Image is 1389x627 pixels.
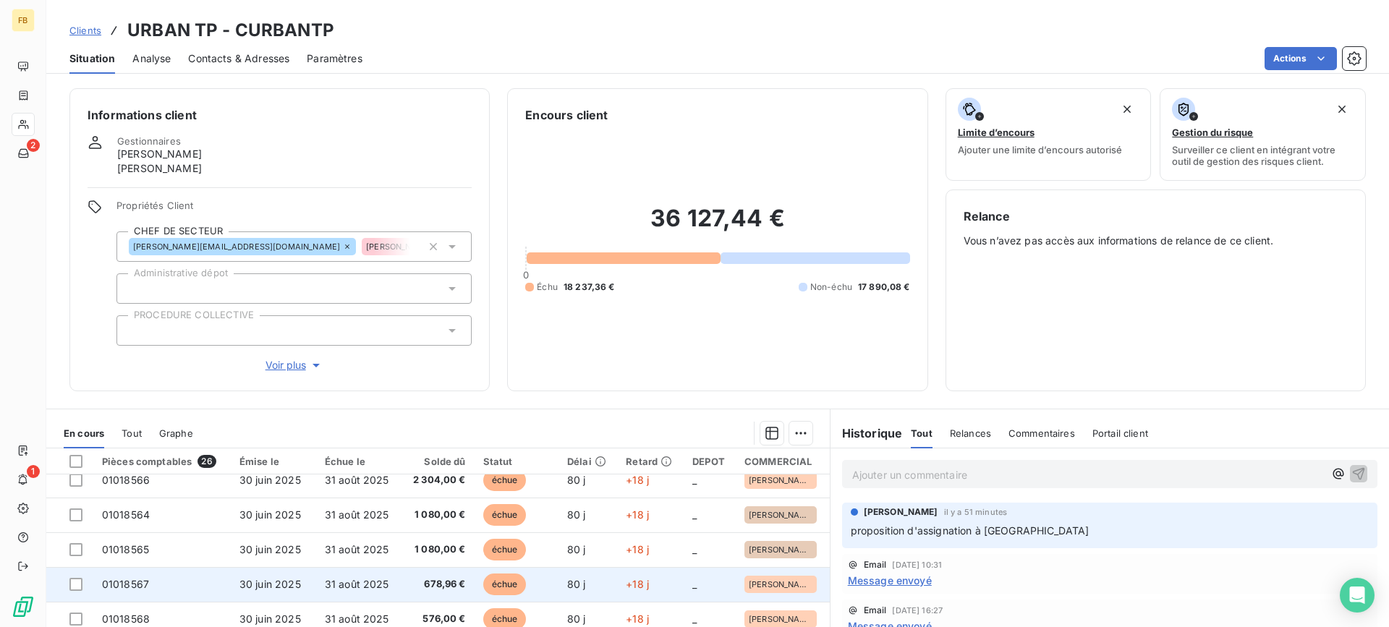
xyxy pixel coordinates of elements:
[626,613,649,625] span: +18 j
[325,578,389,590] span: 31 août 2025
[525,204,909,247] h2: 36 127,44 €
[692,613,697,625] span: _
[159,427,193,439] span: Graphe
[1265,47,1337,70] button: Actions
[102,474,150,486] span: 01018566
[1092,427,1148,439] span: Portail client
[958,144,1122,155] span: Ajouter une limite d’encours autorisé
[626,508,649,521] span: +18 j
[1172,144,1354,167] span: Surveiller ce client en intégrant votre outil de gestion des risques client.
[749,580,812,589] span: [PERSON_NAME]
[567,578,586,590] span: 80 j
[102,455,222,468] div: Pièces comptables
[27,465,40,478] span: 1
[626,474,649,486] span: +18 j
[325,474,389,486] span: 31 août 2025
[117,161,202,176] span: [PERSON_NAME]
[946,88,1152,181] button: Limite d’encoursAjouter une limite d’encours autorisé
[567,613,586,625] span: 80 j
[325,543,389,555] span: 31 août 2025
[851,524,1089,537] span: proposition d'assignation à [GEOGRAPHIC_DATA]
[410,240,422,253] input: Ajouter une valeur
[567,474,586,486] span: 80 j
[27,139,40,152] span: 2
[958,127,1035,138] span: Limite d’encours
[325,508,389,521] span: 31 août 2025
[692,508,697,521] span: _
[69,25,101,36] span: Clients
[567,543,586,555] span: 80 j
[964,208,1348,225] h6: Relance
[410,508,466,522] span: 1 080,00 €
[325,456,393,467] div: Échue le
[744,456,821,467] div: COMMERCIAL
[692,578,697,590] span: _
[831,425,903,442] h6: Historique
[239,613,301,625] span: 30 juin 2025
[122,427,142,439] span: Tout
[483,504,527,526] span: échue
[239,578,301,590] span: 30 juin 2025
[537,281,558,294] span: Échu
[410,612,466,626] span: 576,00 €
[266,358,323,372] span: Voir plus
[1008,427,1075,439] span: Commentaires
[325,613,389,625] span: 31 août 2025
[964,208,1348,373] div: Vous n’avez pas accès aux informations de relance de ce client.
[64,427,104,439] span: En cours
[749,511,812,519] span: [PERSON_NAME]
[239,543,301,555] span: 30 juin 2025
[892,606,943,615] span: [DATE] 16:27
[483,469,527,491] span: échue
[133,242,340,251] span: [PERSON_NAME][EMAIL_ADDRESS][DOMAIN_NAME]
[239,508,301,521] span: 30 juin 2025
[129,324,140,337] input: Ajouter une valeur
[197,455,216,468] span: 26
[116,200,472,220] span: Propriétés Client
[410,473,466,487] span: 2 304,00 €
[749,545,812,554] span: [PERSON_NAME]
[567,456,608,467] div: Délai
[626,456,675,467] div: Retard
[1160,88,1366,181] button: Gestion du risqueSurveiller ce client en intégrant votre outil de gestion des risques client.
[307,51,362,66] span: Paramètres
[12,9,35,32] div: FB
[366,242,433,251] span: [PERSON_NAME]
[692,474,697,486] span: _
[127,17,334,43] h3: URBAN TP - CURBANTP
[129,282,140,295] input: Ajouter une valeur
[483,456,550,467] div: Statut
[1340,578,1375,613] div: Open Intercom Messenger
[749,615,812,623] span: [PERSON_NAME]
[944,508,1008,516] span: il y a 51 minutes
[567,508,586,521] span: 80 j
[858,281,910,294] span: 17 890,08 €
[410,456,466,467] div: Solde dû
[102,613,150,625] span: 01018568
[911,427,933,439] span: Tout
[88,106,472,124] h6: Informations client
[117,135,181,147] span: Gestionnaires
[102,578,149,590] span: 01018567
[950,427,991,439] span: Relances
[239,456,307,467] div: Émise le
[410,577,466,592] span: 678,96 €
[749,476,812,485] span: [PERSON_NAME]
[626,578,649,590] span: +18 j
[564,281,615,294] span: 18 237,36 €
[892,560,942,569] span: [DATE] 10:31
[12,595,35,618] img: Logo LeanPay
[483,573,527,595] span: échue
[523,269,529,281] span: 0
[132,51,171,66] span: Analyse
[188,51,289,66] span: Contacts & Adresses
[117,147,202,161] span: [PERSON_NAME]
[69,23,101,38] a: Clients
[864,560,887,569] span: Email
[69,51,115,66] span: Situation
[692,456,727,467] div: DEPOT
[525,106,608,124] h6: Encours client
[102,508,150,521] span: 01018564
[102,543,149,555] span: 01018565
[692,543,697,555] span: _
